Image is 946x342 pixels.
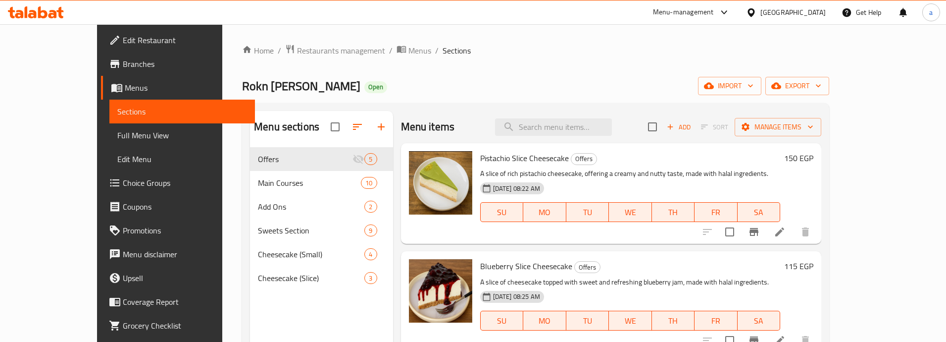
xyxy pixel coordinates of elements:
[652,202,695,222] button: TH
[665,121,692,133] span: Add
[250,219,393,242] div: Sweets Section9
[123,225,247,236] span: Promotions
[258,153,352,165] span: Offers
[117,153,247,165] span: Edit Menu
[101,28,255,52] a: Edit Restaurant
[258,177,361,189] div: Main Courses
[242,75,360,97] span: Rokn [PERSON_NAME]
[250,171,393,195] div: Main Courses10
[571,153,597,165] div: Offers
[489,184,544,193] span: [DATE] 08:22 AM
[258,248,364,260] span: Cheesecake (Small)
[523,311,566,331] button: MO
[570,314,605,328] span: TU
[250,266,393,290] div: Cheesecake (Slice)3
[346,115,369,139] span: Sort sections
[742,314,777,328] span: SA
[101,242,255,266] a: Menu disclaimer
[250,242,393,266] div: Cheesecake (Small)4
[101,171,255,195] a: Choice Groups
[242,45,274,57] a: Home
[663,119,695,135] span: Add item
[570,205,605,220] span: TU
[485,314,519,328] span: SU
[364,81,387,93] div: Open
[109,100,255,123] a: Sections
[527,314,562,328] span: MO
[774,226,786,238] a: Edit menu item
[480,168,780,180] p: A slice of rich pistachio cheesecake, offering a creamy and nutty taste, made with halal ingredie...
[364,201,377,213] div: items
[656,314,691,328] span: TH
[527,205,562,220] span: MO
[566,202,609,222] button: TU
[364,272,377,284] div: items
[258,201,364,213] span: Add Ons
[435,45,439,57] li: /
[566,311,609,331] button: TU
[706,80,753,92] span: import
[101,76,255,100] a: Menus
[125,82,247,94] span: Menus
[361,178,376,188] span: 10
[285,44,385,57] a: Restaurants management
[123,58,247,70] span: Branches
[480,276,780,288] p: A slice of cheesecake topped with sweet and refreshing blueberry jam, made with halal ingredients.
[401,119,455,134] h2: Menu items
[609,311,652,331] button: WE
[117,106,247,117] span: Sections
[480,202,523,222] button: SU
[613,314,648,328] span: WE
[663,119,695,135] button: Add
[389,45,393,57] li: /
[698,205,734,220] span: FR
[408,45,431,57] span: Menus
[760,7,826,18] div: [GEOGRAPHIC_DATA]
[695,202,738,222] button: FR
[480,311,523,331] button: SU
[325,116,346,137] span: Select all sections
[743,121,813,133] span: Manage items
[250,147,393,171] div: Offers5
[109,123,255,147] a: Full Menu View
[365,155,376,164] span: 5
[365,202,376,212] span: 2
[480,259,572,274] span: Blueberry Slice Cheesecake
[485,205,519,220] span: SU
[101,219,255,242] a: Promotions
[123,34,247,46] span: Edit Restaurant
[242,44,829,57] nav: breadcrumb
[123,320,247,332] span: Grocery Checklist
[738,202,781,222] button: SA
[784,259,813,273] h6: 115 EGP
[523,202,566,222] button: MO
[794,220,817,244] button: delete
[495,118,612,136] input: search
[101,290,255,314] a: Coverage Report
[361,177,377,189] div: items
[784,151,813,165] h6: 150 EGP
[258,225,364,236] span: Sweets Section
[365,226,376,235] span: 9
[929,7,933,18] span: a
[653,6,714,18] div: Menu-management
[369,115,393,139] button: Add section
[773,80,821,92] span: export
[571,153,597,165] span: Offers
[254,119,319,134] h2: Menu sections
[258,272,364,284] div: Cheesecake (Slice)
[742,205,777,220] span: SA
[364,153,377,165] div: items
[365,274,376,283] span: 3
[117,129,247,141] span: Full Menu View
[364,83,387,91] span: Open
[397,44,431,57] a: Menus
[719,222,740,242] span: Select to update
[123,296,247,308] span: Coverage Report
[698,314,734,328] span: FR
[409,151,472,215] img: Pistachio Slice Cheesecake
